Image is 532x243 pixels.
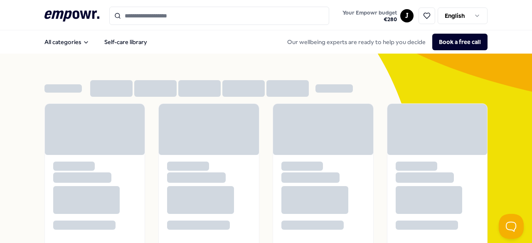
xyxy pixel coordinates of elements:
[432,34,488,50] button: Book a free call
[341,8,399,25] button: Your Empowr budget€280
[339,7,400,25] a: Your Empowr budget€280
[400,9,414,22] button: J
[38,34,96,50] button: All categories
[281,34,488,50] div: Our wellbeing experts are ready to help you decide
[342,16,397,23] span: € 280
[38,34,154,50] nav: Main
[499,214,524,239] iframe: Help Scout Beacon - Open
[342,10,397,16] span: Your Empowr budget
[109,7,330,25] input: Search for products, categories or subcategories
[98,34,154,50] a: Self-care library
